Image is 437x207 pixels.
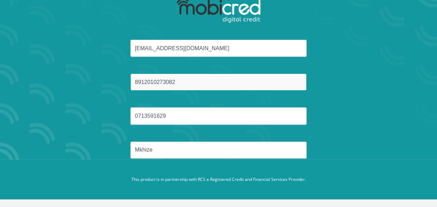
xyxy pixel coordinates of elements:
input: ID Number [130,74,307,91]
p: This product is in partnership with RCS a Registered Credit and Financial Services Provider. [26,176,412,183]
input: Email [130,40,307,57]
input: Cellphone Number [130,107,307,124]
input: Surname [130,141,307,159]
